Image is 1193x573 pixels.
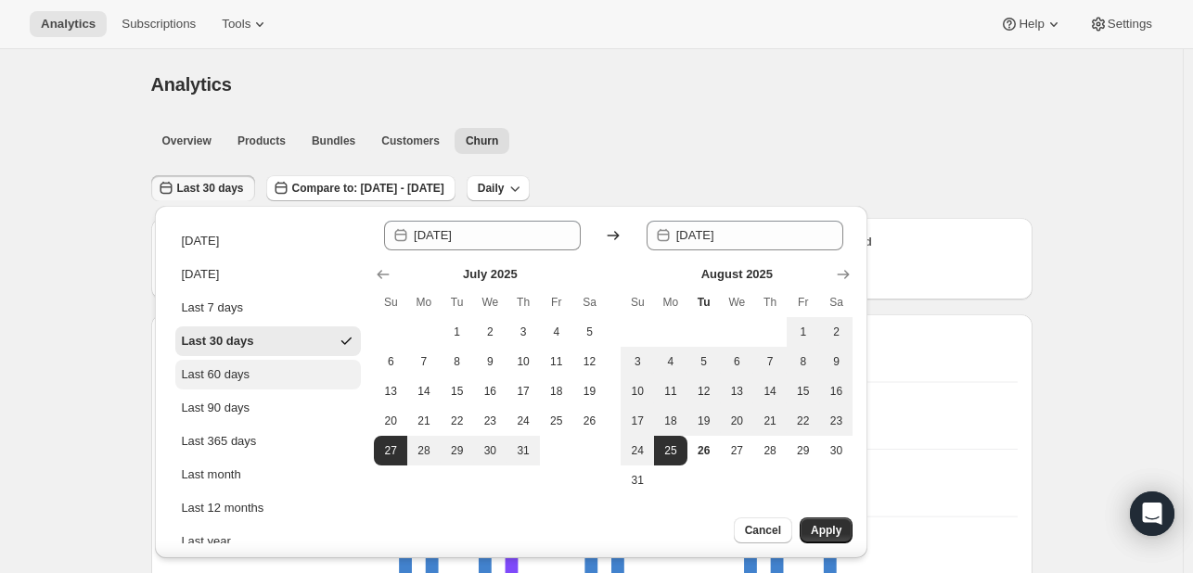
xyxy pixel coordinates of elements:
button: End of range Monday August 25 2025 [654,436,687,465]
span: Th [761,295,779,310]
span: 30 [481,443,500,458]
span: 6 [728,354,747,369]
button: Thursday July 3 2025 [507,317,540,347]
span: Tu [448,295,467,310]
span: Overview [162,134,212,148]
div: Last 365 days [181,432,256,451]
span: Compare to: [DATE] - [DATE] [292,181,444,196]
span: Subscriptions [122,17,196,32]
button: Today Tuesday August 26 2025 [687,436,721,465]
span: Sa [581,295,599,310]
span: Bundles [312,134,355,148]
span: 16 [827,384,846,399]
div: Last 7 days [181,299,243,317]
button: Monday August 4 2025 [654,347,687,376]
th: Tuesday [687,287,721,317]
button: Thursday July 24 2025 [507,406,540,436]
span: We [728,295,747,310]
button: Thursday August 14 2025 [753,376,787,406]
span: Products [237,134,286,148]
rect: Admin cancelled-17 0 [903,382,916,384]
button: Thursday August 21 2025 [753,406,787,436]
rect: Admin cancelled-17 0 [930,382,943,384]
span: 28 [415,443,433,458]
span: 5 [581,325,599,339]
button: Tools [211,11,280,37]
span: 22 [794,414,813,428]
span: 26 [695,443,713,458]
span: 17 [628,414,647,428]
th: Wednesday [474,287,507,317]
span: 13 [728,384,747,399]
button: Monday July 14 2025 [407,376,441,406]
button: Sunday July 13 2025 [374,376,407,406]
span: 12 [695,384,713,399]
div: Last year [181,532,230,551]
span: Tu [695,295,713,310]
span: 8 [794,354,813,369]
button: Friday July 11 2025 [540,347,573,376]
span: We [481,295,500,310]
span: 18 [661,414,680,428]
span: 10 [514,354,532,369]
button: Wednesday July 23 2025 [474,406,507,436]
span: 21 [761,414,779,428]
button: Friday August 29 2025 [787,436,820,465]
button: Sunday August 24 2025 [621,436,654,465]
span: 13 [381,384,400,399]
button: Saturday July 12 2025 [573,347,607,376]
span: 10 [628,384,647,399]
button: Tuesday July 15 2025 [441,376,474,406]
span: Th [514,295,532,310]
button: Last 60 days [175,360,361,389]
button: Friday July 4 2025 [540,317,573,347]
div: Last 60 days [181,365,250,384]
span: 20 [381,414,400,428]
span: 25 [661,443,680,458]
button: Friday August 8 2025 [787,347,820,376]
span: 24 [514,414,532,428]
button: Wednesday August 20 2025 [721,406,754,436]
button: Sunday July 6 2025 [374,347,407,376]
span: 8 [448,354,467,369]
button: Show previous month, June 2025 [370,261,396,287]
button: Apply [800,517,853,543]
th: Sunday [374,287,407,317]
span: 28 [761,443,779,458]
th: Wednesday [721,287,754,317]
th: Thursday [753,287,787,317]
div: Last 12 months [181,499,263,517]
button: Tuesday July 8 2025 [441,347,474,376]
button: Wednesday August 27 2025 [721,436,754,465]
span: 23 [827,414,846,428]
button: Saturday August 2 2025 [820,317,853,347]
button: Sunday August 3 2025 [621,347,654,376]
span: 3 [628,354,647,369]
span: 31 [628,473,647,488]
span: Customers [381,134,440,148]
div: Last 90 days [181,399,250,417]
button: Last 365 days [175,427,361,456]
span: 11 [661,384,680,399]
span: Tools [222,17,250,32]
button: Analytics [30,11,107,37]
button: Saturday August 9 2025 [820,347,853,376]
span: Su [628,295,647,310]
span: 19 [695,414,713,428]
button: Saturday July 19 2025 [573,376,607,406]
span: 20 [728,414,747,428]
span: 23 [481,414,500,428]
span: Mo [415,295,433,310]
span: Last 30 days [177,181,244,196]
button: Friday July 25 2025 [540,406,573,436]
button: Sunday August 31 2025 [621,465,654,495]
button: Sunday July 20 2025 [374,406,407,436]
button: Monday July 21 2025 [407,406,441,436]
button: Tuesday July 29 2025 [441,436,474,465]
span: 16 [481,384,500,399]
span: 26 [581,414,599,428]
button: Monday August 11 2025 [654,376,687,406]
span: 2 [481,325,500,339]
button: Daily [467,175,531,201]
button: Saturday August 23 2025 [820,406,853,436]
